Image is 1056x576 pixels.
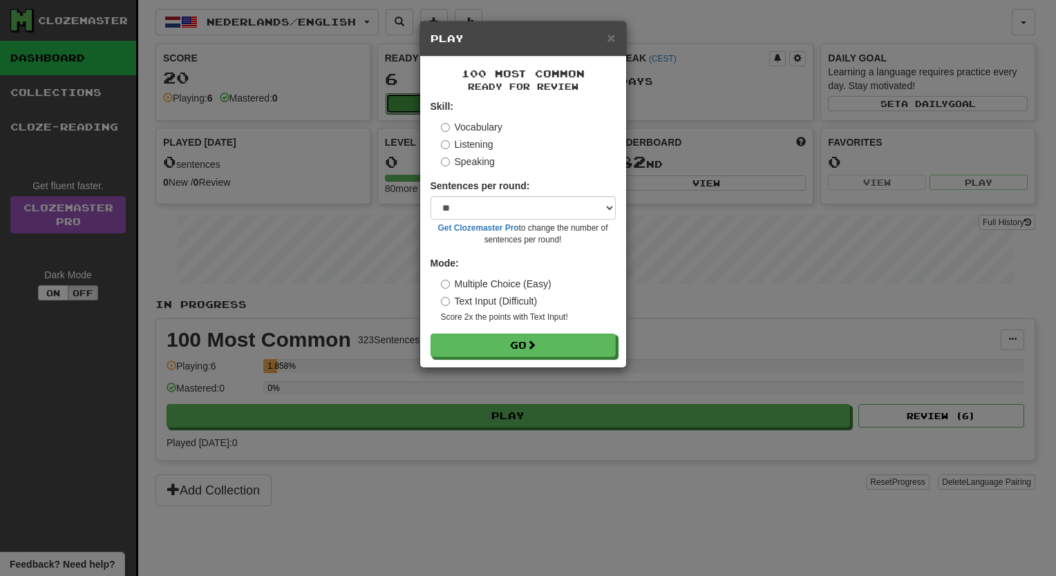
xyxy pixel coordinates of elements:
[441,280,450,289] input: Multiple Choice (Easy)
[441,140,450,149] input: Listening
[441,297,450,306] input: Text Input (Difficult)
[441,155,495,169] label: Speaking
[431,222,616,246] small: to change the number of sentences per round!
[431,334,616,357] button: Go
[431,179,530,193] label: Sentences per round:
[431,32,616,46] h5: Play
[462,68,585,79] span: 100 Most Common
[607,30,615,46] span: ×
[431,101,453,112] strong: Skill:
[431,81,616,93] small: Ready for Review
[441,137,493,151] label: Listening
[431,258,459,269] strong: Mode:
[607,30,615,45] button: Close
[441,277,551,291] label: Multiple Choice (Easy)
[441,123,450,132] input: Vocabulary
[441,294,538,308] label: Text Input (Difficult)
[441,157,450,166] input: Speaking
[441,311,616,323] small: Score 2x the points with Text Input !
[438,223,519,233] a: Get Clozemaster Pro
[441,120,502,134] label: Vocabulary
